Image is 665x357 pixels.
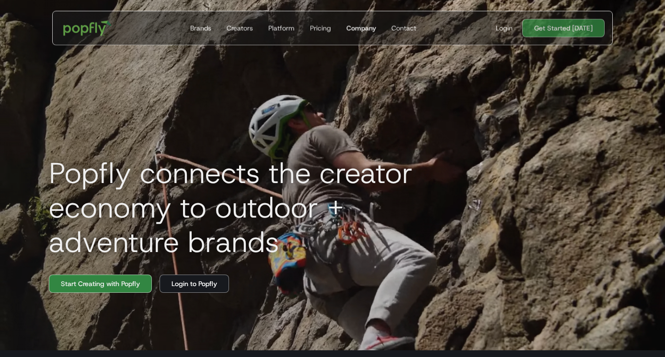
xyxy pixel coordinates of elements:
div: Creators [227,23,253,33]
a: Login to Popfly [160,275,229,293]
a: Creators [223,12,257,45]
a: Brands [186,12,215,45]
a: Contact [388,12,420,45]
a: Platform [264,12,298,45]
a: Get Started [DATE] [522,19,605,37]
a: Pricing [306,12,335,45]
a: home [57,14,118,43]
div: Contact [391,23,416,33]
a: Start Creating with Popfly [49,275,152,293]
h1: Popfly connects the creator economy to outdoor + adventure brands [41,156,472,259]
div: Company [346,23,376,33]
div: Pricing [310,23,331,33]
div: Platform [268,23,295,33]
a: Company [343,12,380,45]
div: Brands [190,23,211,33]
div: Login [496,23,513,33]
a: Login [492,23,516,33]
